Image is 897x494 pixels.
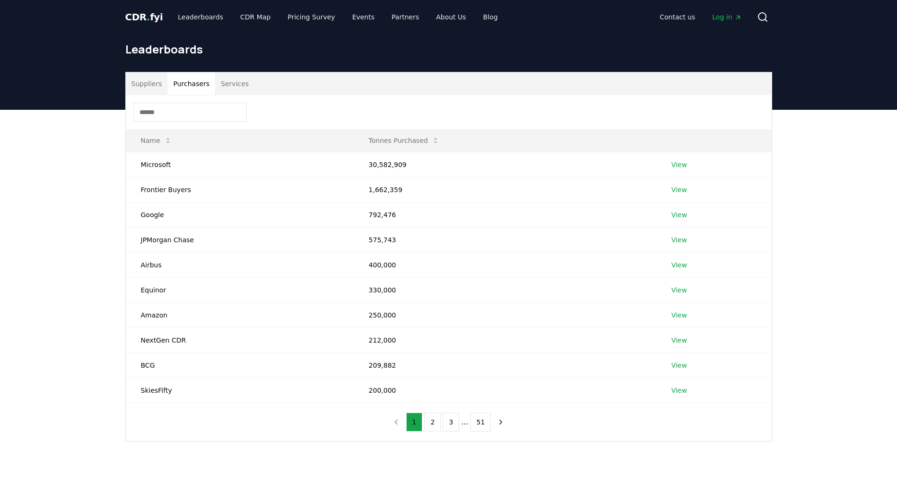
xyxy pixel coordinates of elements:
a: Log in [705,9,749,26]
td: Equinor [126,277,354,302]
td: 209,882 [354,353,656,378]
td: 400,000 [354,252,656,277]
a: View [671,386,687,395]
span: CDR fyi [125,11,163,23]
nav: Main [652,9,749,26]
a: View [671,361,687,370]
button: 2 [424,413,441,432]
a: View [671,285,687,295]
td: JPMorgan Chase [126,227,354,252]
td: 250,000 [354,302,656,327]
button: next page [493,413,509,432]
a: View [671,235,687,245]
a: Events [345,9,382,26]
button: Tonnes Purchased [361,131,447,150]
td: BCG [126,353,354,378]
li: ... [461,416,468,428]
button: 1 [406,413,423,432]
span: . [147,11,150,23]
button: 51 [470,413,491,432]
td: 1,662,359 [354,177,656,202]
td: 792,476 [354,202,656,227]
a: View [671,160,687,169]
td: Amazon [126,302,354,327]
button: 3 [443,413,459,432]
td: 30,582,909 [354,152,656,177]
td: 330,000 [354,277,656,302]
a: CDR.fyi [125,10,163,24]
a: Leaderboards [170,9,231,26]
td: 212,000 [354,327,656,353]
button: Purchasers [167,72,215,95]
button: Suppliers [126,72,168,95]
td: Google [126,202,354,227]
button: Name [133,131,179,150]
nav: Main [170,9,505,26]
span: Log in [712,12,741,22]
button: Services [215,72,254,95]
a: View [671,185,687,194]
a: View [671,335,687,345]
a: Blog [476,9,505,26]
td: 575,743 [354,227,656,252]
a: About Us [428,9,473,26]
td: Microsoft [126,152,354,177]
td: 200,000 [354,378,656,403]
td: NextGen CDR [126,327,354,353]
td: Airbus [126,252,354,277]
td: Frontier Buyers [126,177,354,202]
a: View [671,310,687,320]
td: SkiesFifty [126,378,354,403]
a: Contact us [652,9,703,26]
a: View [671,260,687,270]
a: View [671,210,687,220]
a: CDR Map [233,9,278,26]
a: Pricing Survey [280,9,342,26]
a: Partners [384,9,427,26]
h1: Leaderboards [125,42,772,57]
